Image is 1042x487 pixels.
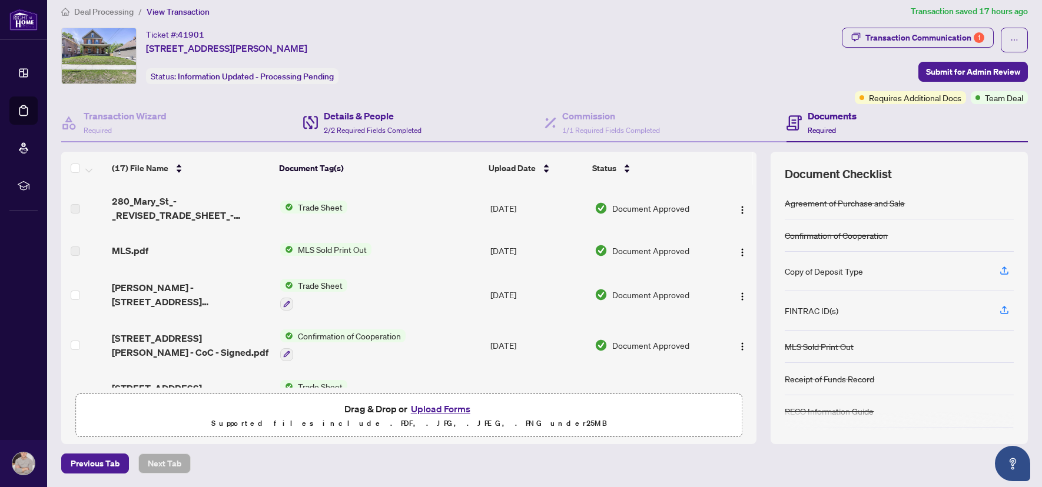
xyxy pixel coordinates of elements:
span: (17) File Name [112,162,168,175]
h4: Documents [808,109,857,123]
td: [DATE] [486,232,590,269]
span: Required [808,126,836,135]
span: Required [84,126,112,135]
img: Logo [738,342,747,351]
h4: Transaction Wizard [84,109,167,123]
span: Drag & Drop or [344,401,474,416]
span: Requires Additional Docs [869,91,961,104]
span: 2/2 Required Fields Completed [324,126,422,135]
span: 1/1 Required Fields Completed [562,126,660,135]
span: Document Approved [612,244,689,257]
img: Document Status [595,202,608,215]
th: Document Tag(s) [274,152,484,185]
span: Trade Sheet [293,279,347,292]
button: Status IconTrade Sheet [280,380,347,412]
td: [DATE] [486,371,590,421]
div: FINTRAC ID(s) [785,304,838,317]
td: [DATE] [486,320,590,371]
button: Open asap [995,446,1030,481]
img: Status Icon [280,201,293,214]
span: Document Checklist [785,166,892,182]
span: [STREET_ADDRESS][PERSON_NAME]pdf [112,381,271,409]
span: Document Approved [612,202,689,215]
div: Transaction Communication [865,28,984,47]
img: Logo [738,248,747,257]
img: Status Icon [280,329,293,342]
span: Previous Tab [71,454,120,473]
span: Document Approved [612,288,689,301]
button: Next Tab [138,453,191,473]
div: MLS Sold Print Out [785,340,854,353]
button: Logo [733,241,752,260]
img: Document Status [595,244,608,257]
button: Previous Tab [61,453,129,473]
span: Confirmation of Cooperation [293,329,406,342]
span: [STREET_ADDRESS][PERSON_NAME] - CoC - Signed.pdf [112,331,271,359]
span: [STREET_ADDRESS][PERSON_NAME] [146,41,307,55]
span: MLS.pdf [112,243,148,258]
td: [DATE] [486,269,590,320]
span: home [61,8,69,16]
th: Upload Date [484,152,588,185]
span: Trade Sheet [293,380,347,393]
img: Logo [738,292,747,301]
span: Team Deal [985,91,1023,104]
img: Status Icon [280,243,293,256]
div: Receipt of Funds Record [785,372,874,385]
span: Information Updated - Processing Pending [178,71,334,82]
img: Logo [738,205,747,215]
div: Copy of Deposit Type [785,265,863,278]
div: Confirmation of Cooperation [785,229,888,242]
img: Document Status [595,339,608,352]
li: / [138,5,142,18]
div: Agreement of Purchase and Sale [785,196,905,209]
img: Status Icon [280,380,293,393]
div: 1 [974,32,984,43]
div: Ticket #: [146,28,204,41]
img: logo [9,9,38,31]
div: Status: [146,68,339,84]
button: Status IconMLS Sold Print Out [280,243,371,256]
button: Status IconConfirmation of Cooperation [280,329,406,361]
span: 41901 [178,29,204,40]
img: Status Icon [280,279,293,292]
article: Transaction saved 17 hours ago [911,5,1028,18]
button: Upload Forms [407,401,474,416]
span: Document Approved [612,339,689,352]
img: IMG-S12208178_1.jpg [62,28,136,84]
th: (17) File Name [107,152,274,185]
th: Status [588,152,717,185]
span: View Transaction [147,6,210,17]
div: RECO Information Guide [785,405,874,418]
button: Status IconTrade Sheet [280,201,347,214]
span: Submit for Admin Review [926,62,1020,81]
h4: Commission [562,109,660,123]
img: Profile Icon [12,452,35,475]
td: [DATE] [486,185,590,232]
img: Document Status [595,288,608,301]
button: Status IconTrade Sheet [280,279,347,311]
h4: Details & People [324,109,422,123]
button: Transaction Communication1 [842,28,994,48]
span: [PERSON_NAME] - [STREET_ADDRESS][PERSON_NAME]pdf [112,281,271,309]
span: MLS Sold Print Out [293,243,371,256]
button: Logo [733,285,752,304]
span: Trade Sheet [293,201,347,214]
span: 280_Mary_St_-_REVISED_TRADE_SHEET_-_JOSH.pdf [112,194,271,222]
button: Logo [733,336,752,355]
span: Drag & Drop orUpload FormsSupported files include .PDF, .JPG, .JPEG, .PNG under25MB [76,394,742,438]
p: Supported files include .PDF, .JPG, .JPEG, .PNG under 25 MB [83,416,735,431]
span: ellipsis [1010,36,1018,44]
span: Status [592,162,616,175]
span: Upload Date [489,162,536,175]
button: Logo [733,199,752,218]
button: Submit for Admin Review [918,62,1028,82]
span: Deal Processing [74,6,134,17]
